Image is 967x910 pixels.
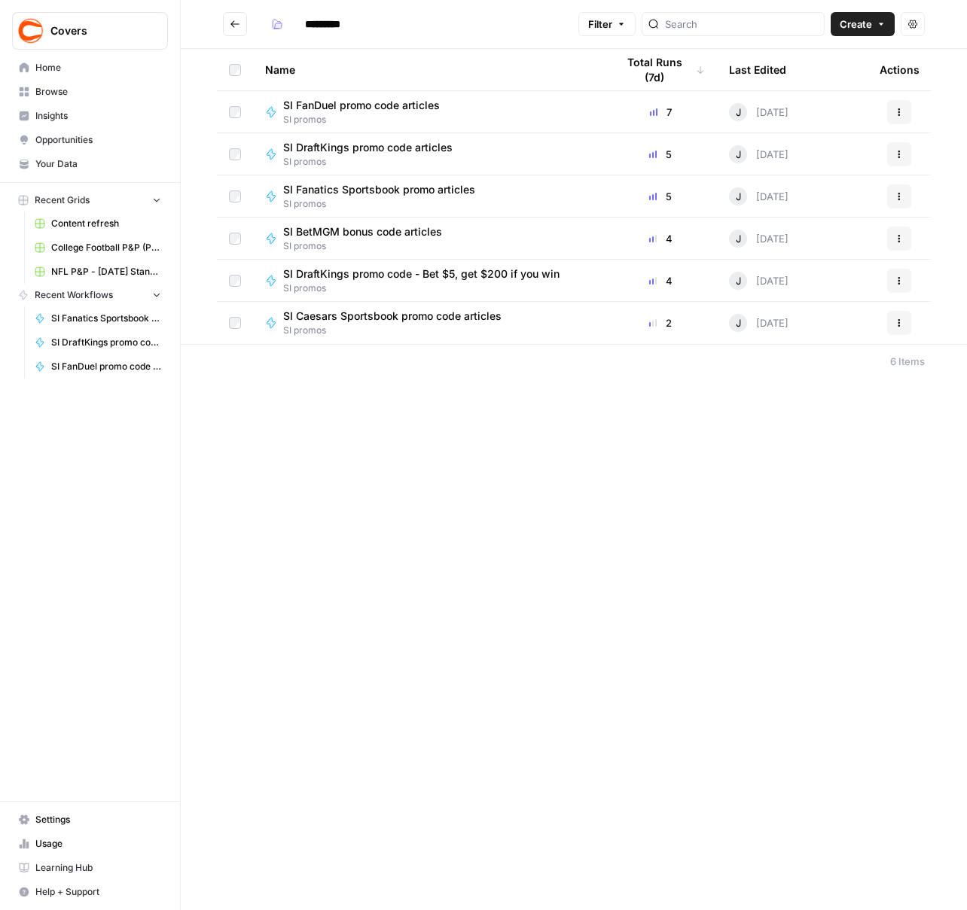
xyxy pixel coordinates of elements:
span: SI promos [283,239,454,253]
div: Total Runs (7d) [616,49,705,90]
div: [DATE] [729,230,789,248]
a: Home [12,56,168,80]
span: SI promos [283,197,487,211]
span: SI BetMGM bonus code articles [283,224,442,239]
span: College Football P&P (Production) Grid (1) [51,241,161,254]
button: Go back [223,12,247,36]
span: Recent Grids [35,193,90,207]
span: SI Fanatics Sportsbook promo articles [283,182,475,197]
a: SI FanDuel promo code articles [28,355,168,379]
a: Insights [12,104,168,128]
span: Content refresh [51,217,161,230]
span: SI DraftKings promo code articles [283,140,453,155]
span: Opportunities [35,133,161,147]
input: Search [665,17,818,32]
img: Covers Logo [17,17,44,44]
span: Filter [588,17,612,32]
div: [DATE] [729,103,789,121]
span: J [736,147,741,162]
a: Your Data [12,152,168,176]
span: SI FanDuel promo code articles [51,360,161,373]
span: SI promos [283,282,572,295]
div: [DATE] [729,145,789,163]
span: Your Data [35,157,161,171]
div: 5 [616,189,705,204]
a: Opportunities [12,128,168,152]
a: College Football P&P (Production) Grid (1) [28,236,168,260]
span: Usage [35,837,161,851]
span: Learning Hub [35,861,161,875]
div: Name [265,49,592,90]
div: 2 [616,315,705,330]
a: Usage [12,832,168,856]
span: J [736,189,741,204]
a: SI Fanatics Sportsbook promo articles [28,306,168,330]
a: Settings [12,808,168,832]
span: Insights [35,109,161,123]
span: SI promos [283,155,465,169]
div: 4 [616,273,705,288]
span: SI promos [283,324,514,337]
span: J [736,273,741,288]
span: SI DraftKings promo code - Bet $5, get $200 if you win [51,336,161,349]
a: Content refresh [28,212,168,236]
span: J [736,315,741,330]
div: 6 Items [890,354,925,369]
span: J [736,231,741,246]
span: SI FanDuel promo code articles [283,98,440,113]
span: J [736,105,741,120]
a: Browse [12,80,168,104]
span: Browse [35,85,161,99]
span: Recent Workflows [35,288,113,302]
button: Help + Support [12,880,168,904]
span: SI promos [283,113,452,126]
a: SI BetMGM bonus code articlesSI promos [265,224,592,253]
div: 5 [616,147,705,162]
span: SI Caesars Sportsbook promo code articles [283,309,502,324]
div: Last Edited [729,49,786,90]
span: SI DraftKings promo code - Bet $5, get $200 if you win [283,266,560,282]
a: SI DraftKings promo code articlesSI promos [265,140,592,169]
div: 4 [616,231,705,246]
div: [DATE] [729,314,789,332]
div: [DATE] [729,187,789,205]
button: Create [831,12,895,36]
span: Home [35,61,161,75]
span: Covers [50,23,142,38]
span: Create [840,17,872,32]
div: 7 [616,105,705,120]
div: [DATE] [729,272,789,290]
button: Recent Grids [12,189,168,212]
a: Learning Hub [12,856,168,880]
span: NFL P&P - [DATE] Standard (Production) Grid [51,265,161,278]
span: SI Fanatics Sportsbook promo articles [51,312,161,325]
a: SI DraftKings promo code - Bet $5, get $200 if you winSI promos [265,266,592,295]
a: SI FanDuel promo code articlesSI promos [265,98,592,126]
span: Help + Support [35,885,161,899]
button: Recent Workflows [12,284,168,306]
span: Settings [35,813,161,826]
a: NFL P&P - [DATE] Standard (Production) Grid [28,260,168,284]
div: Actions [880,49,920,90]
button: Filter [578,12,636,36]
button: Workspace: Covers [12,12,168,50]
a: SI Fanatics Sportsbook promo articlesSI promos [265,182,592,211]
a: SI DraftKings promo code - Bet $5, get $200 if you win [28,330,168,355]
a: SI Caesars Sportsbook promo code articlesSI promos [265,309,592,337]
